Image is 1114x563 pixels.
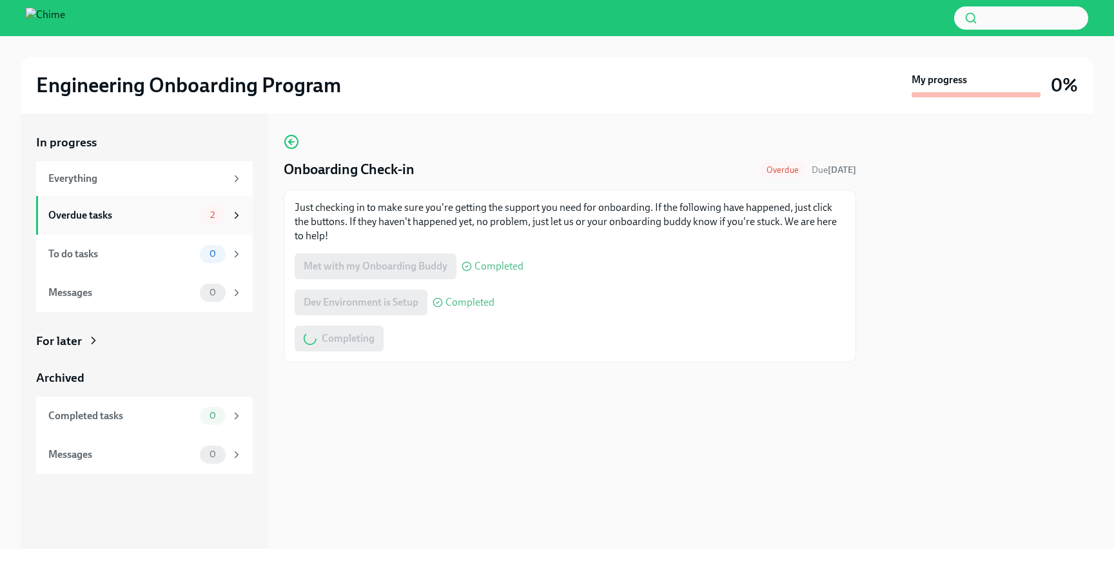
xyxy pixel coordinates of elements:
div: Completed tasks [48,409,195,423]
span: 2 [202,210,222,220]
a: Overdue tasks2 [36,196,253,235]
div: Messages [48,448,195,462]
span: Completed [445,297,494,308]
div: For later [36,333,82,350]
span: Overdue [759,165,806,175]
a: To do tasks0 [36,235,253,273]
h4: Onboarding Check-in [284,160,415,179]
span: 0 [202,249,224,259]
a: In progress [36,134,253,151]
a: Archived [36,370,253,386]
div: To do tasks [48,247,195,261]
span: 0 [202,411,224,420]
h2: Engineering Onboarding Program [36,72,341,98]
a: Everything [36,161,253,196]
img: Chime [26,8,65,28]
span: 0 [202,288,224,297]
h3: 0% [1051,74,1078,97]
div: Overdue tasks [48,208,195,222]
strong: [DATE] [828,164,856,175]
a: Messages0 [36,273,253,312]
div: Messages [48,286,195,300]
span: Completed [474,261,523,272]
a: Completed tasks0 [36,397,253,435]
strong: My progress [912,73,967,87]
span: Due [812,164,856,175]
span: August 28th, 2025 12:00 [812,164,856,176]
p: Just checking in to make sure you're getting the support you need for onboarding. If the followin... [295,201,845,243]
a: Messages0 [36,435,253,474]
a: For later [36,333,253,350]
span: 0 [202,449,224,459]
div: Everything [48,172,226,186]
